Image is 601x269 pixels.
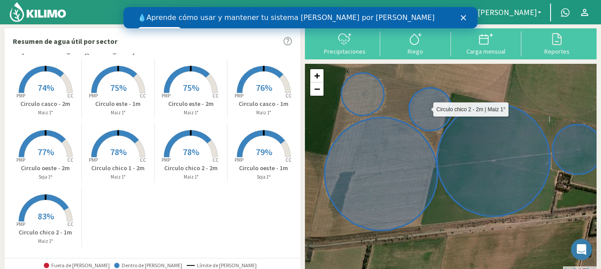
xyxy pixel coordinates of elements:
a: Zoom out [310,82,324,96]
span: 78% [110,146,127,157]
p: Circulo chico 2 - 1m [9,228,81,237]
p: Maiz 1° [9,109,81,117]
tspan: PMP [235,157,243,163]
p: Circulo chico 2 - 2m [155,164,227,173]
img: Kilimo [9,1,67,23]
tspan: PMP [89,93,98,99]
tspan: PMP [16,93,25,99]
tspan: CC [285,93,292,99]
tspan: CC [285,157,292,163]
button: Riego [380,31,451,55]
tspan: CC [67,157,73,163]
tspan: PMP [89,157,98,163]
span: 83% [38,211,54,222]
span: 75% [183,82,199,93]
a: Ver videos [14,20,58,31]
a: Zoom in [310,69,324,82]
p: Maiz 1° [227,109,300,117]
span: 77% [38,146,54,157]
tspan: PMP [162,93,170,99]
span: 75% [110,82,127,93]
p: Maiz 1° [9,238,81,245]
p: Circulo este - 1m [82,99,154,109]
p: Resumen de agua útil por sector [13,36,117,47]
p: Circulo oeste - 2m [9,164,81,173]
span: 76% [256,82,272,93]
p: Maiz 1° [155,109,227,117]
span: 78% [183,146,199,157]
span: Dentro de [PERSON_NAME] [114,262,182,269]
p: Maiz 1° [82,173,154,181]
tspan: CC [212,93,219,99]
div: Riego [383,48,448,55]
div: Reportes [524,48,589,55]
tspan: CC [212,157,219,163]
iframe: Intercom live chat banner [123,7,478,28]
p: Maiz 1° [82,109,154,117]
div: Carga mensual [454,48,519,55]
span: Límite de [PERSON_NAME] [187,262,257,269]
p: Maiz 1° [155,173,227,181]
p: Circulo casco - 1m [227,99,300,109]
tspan: CC [140,157,146,163]
span: 79% [256,146,272,157]
tspan: PMP [162,157,170,163]
div: Cerrar [337,8,346,13]
span: Fuera de [PERSON_NAME] [44,262,110,269]
p: Soja 1º [227,173,300,181]
p: Soja 1º [9,173,81,181]
tspan: CC [67,93,73,99]
div: Precipitaciones [312,48,378,55]
p: Circulo chico 1 - 2m [82,164,154,173]
span: 74% [38,82,54,93]
iframe: Intercom live chat [571,239,592,260]
p: Circulo oeste - 1m [227,164,300,173]
tspan: PMP [16,157,25,163]
button: Carga mensual [451,31,522,55]
p: Circulo casco - 2m [9,99,81,109]
button: Precipitaciones [309,31,380,55]
button: Reportes [521,31,592,55]
tspan: PMP [16,221,25,227]
tspan: CC [67,221,73,227]
tspan: CC [140,93,146,99]
tspan: PMP [235,93,243,99]
p: Circulo este - 2m [155,99,227,109]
